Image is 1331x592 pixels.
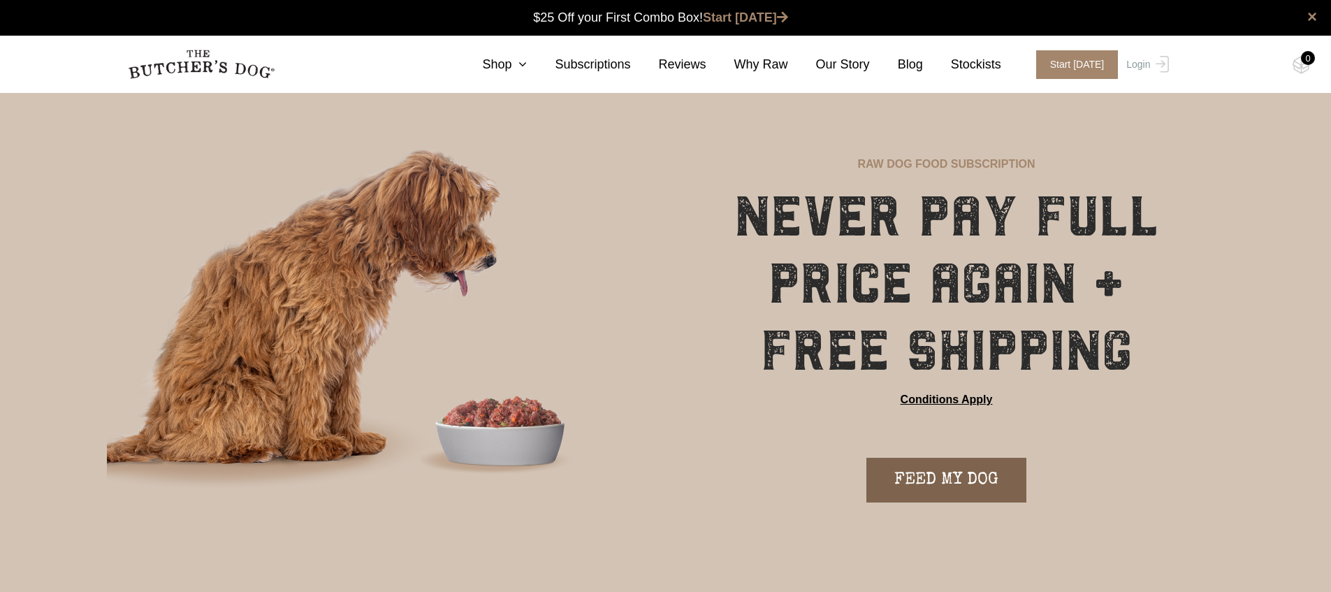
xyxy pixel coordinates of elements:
a: FEED MY DOG [866,458,1026,503]
a: Start [DATE] [1022,50,1123,79]
img: blaze-subscription-hero [107,92,663,556]
span: Start [DATE] [1036,50,1119,79]
div: 0 [1301,51,1315,65]
a: Login [1123,50,1168,79]
p: RAW DOG FOOD SUBSCRIPTION [857,156,1035,173]
a: Our Story [788,55,870,74]
a: Shop [454,55,527,74]
a: Subscriptions [527,55,630,74]
a: Conditions Apply [901,391,993,408]
h1: NEVER PAY FULL PRICE AGAIN + FREE SHIPPING [704,183,1190,384]
a: Reviews [631,55,706,74]
a: Start [DATE] [703,10,788,24]
a: Blog [870,55,923,74]
img: TBD_Cart-Empty.png [1293,56,1310,74]
a: close [1307,8,1317,25]
a: Stockists [923,55,1001,74]
a: Why Raw [706,55,788,74]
